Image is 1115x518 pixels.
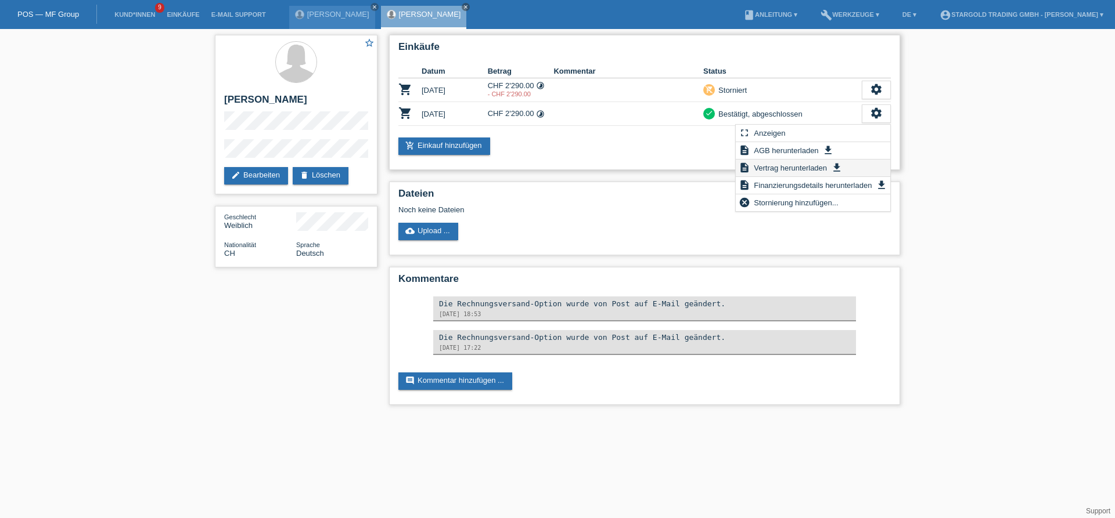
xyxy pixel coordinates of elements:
[439,333,850,342] div: Die Rechnungsversand-Option wurde von Post auf E-Mail geändert.
[224,212,296,230] div: Weiblich
[815,11,885,18] a: buildWerkzeuge ▾
[1086,507,1110,515] a: Support
[870,83,883,96] i: settings
[703,64,862,78] th: Status
[831,162,843,173] i: get_app
[488,102,554,126] td: CHF 2'290.00
[364,38,375,50] a: star_border
[752,143,820,157] span: AGB herunterladen
[109,11,161,18] a: Kund*innen
[155,3,164,13] span: 9
[231,171,240,180] i: edit
[934,11,1109,18] a: account_circleStargold Trading GmbH - [PERSON_NAME] ▾
[364,38,375,48] i: star_border
[224,241,256,248] span: Nationalität
[405,376,415,385] i: comment
[161,11,205,18] a: Einkäufe
[296,249,324,258] span: Deutsch
[398,41,891,59] h2: Einkäufe
[296,241,320,248] span: Sprache
[371,3,379,11] a: close
[372,4,377,10] i: close
[536,81,545,90] i: Fixe Raten (48 Raten)
[705,85,713,93] i: remove_shopping_cart
[398,137,490,155] a: add_shopping_cartEinkauf hinzufügen
[206,11,272,18] a: E-Mail Support
[439,311,850,317] div: [DATE] 18:53
[307,10,369,19] a: [PERSON_NAME]
[488,64,554,78] th: Betrag
[715,108,803,120] div: Bestätigt, abgeschlossen
[743,9,755,21] i: book
[398,106,412,120] i: POSP00028736
[739,127,750,139] i: fullscreen
[821,9,832,21] i: build
[398,372,512,390] a: commentKommentar hinzufügen ...
[293,167,348,184] a: deleteLöschen
[536,110,545,118] i: Fixe Raten (24 Raten)
[822,144,834,156] i: get_app
[463,4,469,10] i: close
[739,144,750,156] i: description
[399,10,461,19] a: [PERSON_NAME]
[940,9,951,21] i: account_circle
[738,11,803,18] a: bookAnleitung ▾
[300,171,309,180] i: delete
[715,84,747,96] div: Storniert
[488,78,554,102] td: CHF 2'290.00
[17,10,79,19] a: POS — MF Group
[398,188,891,205] h2: Dateien
[752,126,787,140] span: Anzeigen
[462,3,470,11] a: close
[870,107,883,119] i: settings
[422,102,488,126] td: [DATE]
[398,273,891,291] h2: Kommentare
[897,11,922,18] a: DE ▾
[405,141,415,150] i: add_shopping_cart
[553,64,703,78] th: Kommentar
[739,162,750,173] i: description
[488,90,554,97] div: 15.10.2025 / weniger raten
[398,205,753,214] div: Noch keine Dateien
[224,249,235,258] span: Schweiz
[405,226,415,236] i: cloud_upload
[398,223,458,240] a: cloud_uploadUpload ...
[705,109,713,117] i: check
[439,299,850,308] div: Die Rechnungsversand-Option wurde von Post auf E-Mail geändert.
[224,94,368,111] h2: [PERSON_NAME]
[398,82,412,96] i: POSP00028706
[422,64,488,78] th: Datum
[224,167,288,184] a: editBearbeiten
[439,345,850,351] div: [DATE] 17:22
[422,78,488,102] td: [DATE]
[752,161,829,175] span: Vertrag herunterladen
[224,213,256,220] span: Geschlecht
